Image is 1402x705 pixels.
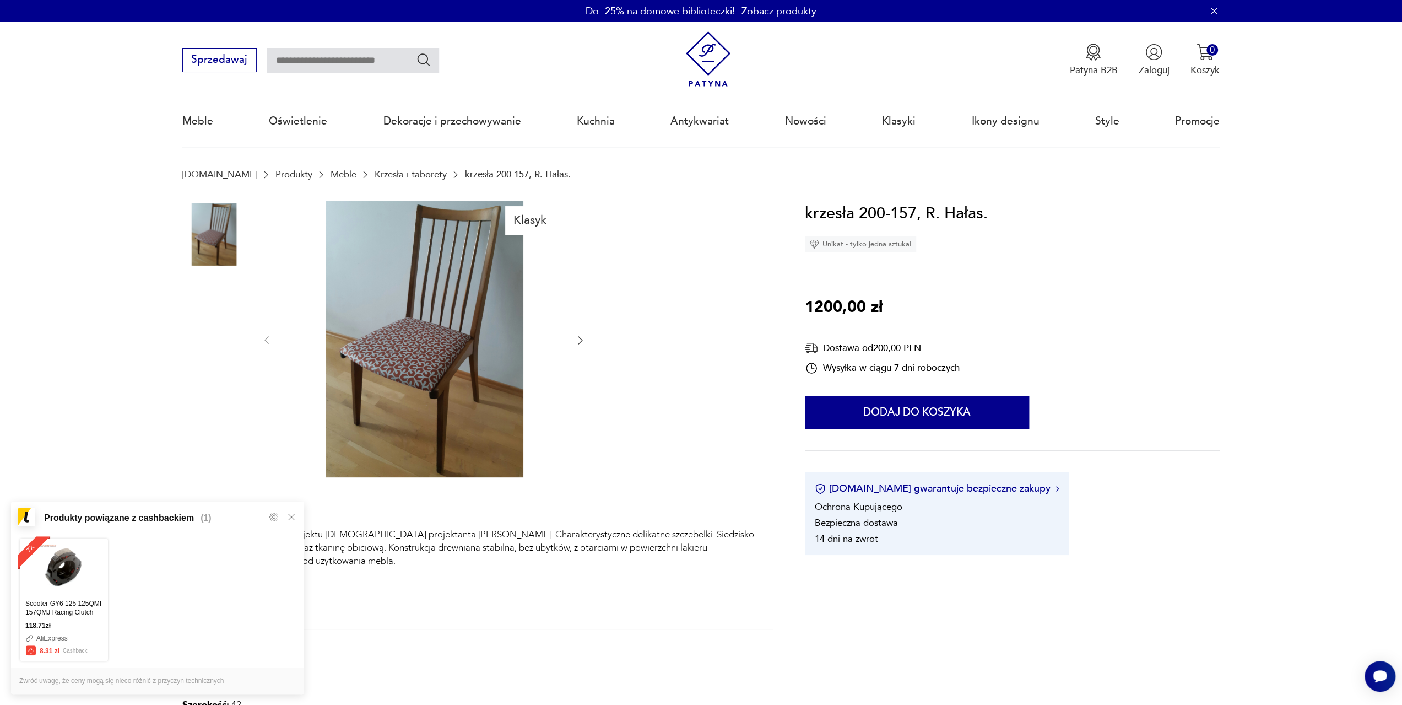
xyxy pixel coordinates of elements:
img: Zdjęcie produktu krzesła 200-157, R. Hałas. [182,343,245,406]
img: Ikona diamentu [809,239,819,249]
button: 0Koszyk [1190,44,1220,77]
a: Nowości [785,96,826,147]
img: Ikona medalu [1085,44,1102,61]
img: Ikona strzałki w prawo [1055,486,1059,492]
p: Krzesła Hałas typ 200-157 projektu [DEMOGRAPHIC_DATA] projektanta [PERSON_NAME]. Charakterystyczn... [182,528,773,568]
a: Ikona medaluPatyna B2B [1069,44,1117,77]
div: Unikat - tylko jedna sztuka! [805,236,916,252]
img: Ikona dostawy [805,341,818,355]
a: Promocje [1175,96,1220,147]
a: Zobacz produkty [741,4,816,18]
h3: Opis produktu [182,507,773,529]
img: Zdjęcie produktu krzesła 200-157, R. Hałas. [182,203,245,266]
img: Ikonka użytkownika [1145,44,1162,61]
div: Klasyk [505,206,554,234]
p: Koszyk [1190,64,1220,77]
p: Patyna B2B [1069,64,1117,77]
button: Szukaj [416,52,432,68]
img: Zdjęcie produktu krzesła 200-157, R. Hałas. [182,273,245,336]
div: 0 [1206,44,1218,56]
a: Kuchnia [577,96,615,147]
li: 14 dni na zwrot [815,532,878,545]
button: Zaloguj [1139,44,1170,77]
h1: krzesła 200-157, R. Hałas. [805,201,988,227]
p: 1200,00 zł [805,295,883,320]
li: Ochrona Kupującego [815,501,902,513]
a: Oświetlenie [269,96,327,147]
button: [DOMAIN_NAME] gwarantuje bezpieczne zakupy [815,482,1059,496]
p: 89 [182,680,469,697]
a: [DOMAIN_NAME] [182,169,257,180]
p: Do -25% na domowe biblioteczki! [586,4,735,18]
img: Ikona certyfikatu [815,483,826,494]
button: Sprzedawaj [182,48,257,72]
p: krzesła 200-157, R. Hałas. [465,169,571,180]
img: Patyna - sklep z meblami i dekoracjami vintage [680,31,736,87]
h3: Szczegóły produktu [182,645,773,668]
a: Style [1095,96,1119,147]
a: Antykwariat [670,96,729,147]
iframe: Smartsupp widget button [1365,661,1395,692]
button: Patyna B2B [1069,44,1117,77]
a: Produkty [275,169,312,180]
a: Krzesła i taborety [375,169,447,180]
a: Meble [331,169,356,180]
img: Zdjęcie produktu krzesła 200-157, R. Hałas. [182,413,245,476]
a: Meble [182,96,213,147]
a: Ikony designu [971,96,1039,147]
div: Dostawa od 200,00 PLN [805,341,960,355]
li: Bezpieczna dostawa [815,516,898,529]
div: Wysyłka w ciągu 7 dni roboczych [805,362,960,375]
a: Sprzedawaj [182,56,257,65]
a: Klasyki [882,96,916,147]
img: Zdjęcie produktu krzesła 200-157, R. Hałas. [285,201,561,477]
a: Dekoracje i przechowywanie [383,96,521,147]
p: Zaloguj [1139,64,1170,77]
button: Dodaj do koszyka [805,396,1029,429]
img: Ikona koszyka [1197,44,1214,61]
